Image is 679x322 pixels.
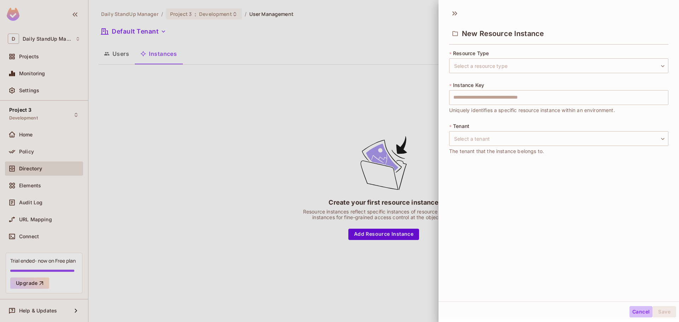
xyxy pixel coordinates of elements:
button: Cancel [629,306,652,317]
span: The tenant that the instance belongs to. [449,147,544,155]
span: Uniquely identifies a specific resource instance within an environment. [449,106,615,114]
span: Instance Key [453,82,484,88]
span: Tenant [453,123,469,129]
button: Save [652,306,676,317]
span: Resource Type [453,51,489,56]
span: New Resource Instance [462,29,544,38]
